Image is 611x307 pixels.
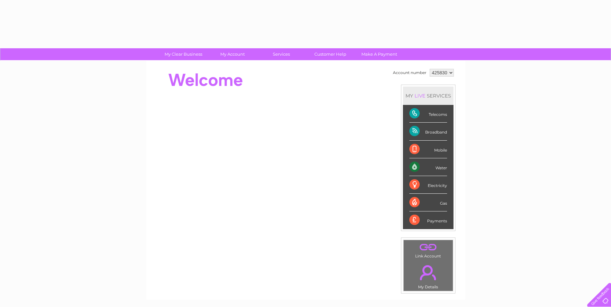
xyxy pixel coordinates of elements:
div: Telecoms [409,105,447,123]
div: Water [409,158,447,176]
div: Broadband [409,123,447,140]
div: Electricity [409,176,447,194]
div: Gas [409,194,447,211]
a: Services [255,48,308,60]
div: MY SERVICES [403,87,453,105]
div: Payments [409,211,447,229]
a: Make A Payment [353,48,406,60]
td: Link Account [403,240,453,260]
td: My Details [403,260,453,291]
td: Account number [391,67,428,78]
a: My Account [206,48,259,60]
div: Mobile [409,141,447,158]
div: LIVE [413,93,427,99]
a: My Clear Business [157,48,210,60]
a: . [405,261,451,284]
a: . [405,242,451,253]
a: Customer Help [304,48,357,60]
